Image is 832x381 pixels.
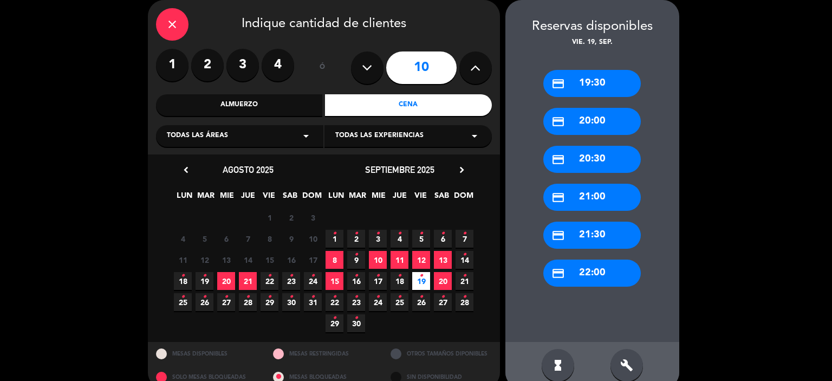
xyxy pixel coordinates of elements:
[156,49,188,81] label: 1
[551,77,565,91] i: credit_card
[181,267,185,285] i: •
[333,288,336,306] i: •
[456,272,473,290] span: 21
[347,272,365,290] span: 16
[347,230,365,248] span: 2
[304,209,322,227] span: 3
[468,130,481,143] i: arrow_drop_down
[282,293,300,311] span: 30
[289,288,293,306] i: •
[543,184,641,211] div: 21:00
[281,189,299,207] span: SAB
[434,251,452,269] span: 13
[398,288,401,306] i: •
[305,49,340,87] div: ó
[217,272,235,290] span: 20
[376,225,380,242] i: •
[347,251,365,269] span: 9
[239,272,257,290] span: 21
[419,225,423,242] i: •
[282,230,300,248] span: 9
[260,189,278,207] span: VIE
[239,251,257,269] span: 14
[505,16,679,37] div: Reservas disponibles
[226,49,259,81] label: 3
[391,189,408,207] span: JUE
[300,130,313,143] i: arrow_drop_down
[398,225,401,242] i: •
[347,293,365,311] span: 23
[369,251,387,269] span: 10
[543,70,641,97] div: 19:30
[456,251,473,269] span: 14
[217,251,235,269] span: 13
[326,272,343,290] span: 15
[326,293,343,311] span: 22
[268,288,271,306] i: •
[196,293,213,311] span: 26
[551,267,565,280] i: credit_card
[419,267,423,285] i: •
[304,293,322,311] span: 31
[156,94,323,116] div: Almuerzo
[354,225,358,242] i: •
[261,272,278,290] span: 22
[441,288,445,306] i: •
[166,18,179,31] i: close
[223,164,274,175] span: agosto 2025
[261,293,278,311] span: 29
[180,164,192,176] i: chevron_left
[282,251,300,269] span: 16
[456,293,473,311] span: 28
[265,342,382,365] div: MESAS RESTRINGIDAS
[369,293,387,311] span: 24
[505,37,679,48] div: vie. 19, sep.
[196,230,213,248] span: 5
[261,251,278,269] span: 15
[391,293,408,311] span: 25
[551,153,565,166] i: credit_card
[196,272,213,290] span: 19
[376,288,380,306] i: •
[543,146,641,173] div: 20:30
[261,209,278,227] span: 1
[463,225,466,242] i: •
[175,189,193,207] span: LUN
[433,189,451,207] span: SAB
[167,131,228,141] span: Todas las áreas
[620,359,633,372] i: build
[398,267,401,285] i: •
[347,314,365,332] span: 30
[239,189,257,207] span: JUE
[261,230,278,248] span: 8
[463,288,466,306] i: •
[217,293,235,311] span: 27
[333,309,336,327] i: •
[311,267,315,285] i: •
[391,272,408,290] span: 18
[543,108,641,135] div: 20:00
[196,251,213,269] span: 12
[348,189,366,207] span: MAR
[174,272,192,290] span: 18
[239,230,257,248] span: 7
[174,230,192,248] span: 4
[181,288,185,306] i: •
[224,288,228,306] i: •
[463,246,466,263] i: •
[203,288,206,306] i: •
[551,229,565,242] i: credit_card
[218,189,236,207] span: MIE
[282,272,300,290] span: 23
[326,314,343,332] span: 29
[369,189,387,207] span: MIE
[197,189,214,207] span: MAR
[391,230,408,248] span: 4
[326,230,343,248] span: 1
[217,230,235,248] span: 6
[365,164,434,175] span: septiembre 2025
[304,230,322,248] span: 10
[354,309,358,327] i: •
[191,49,224,81] label: 2
[543,222,641,249] div: 21:30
